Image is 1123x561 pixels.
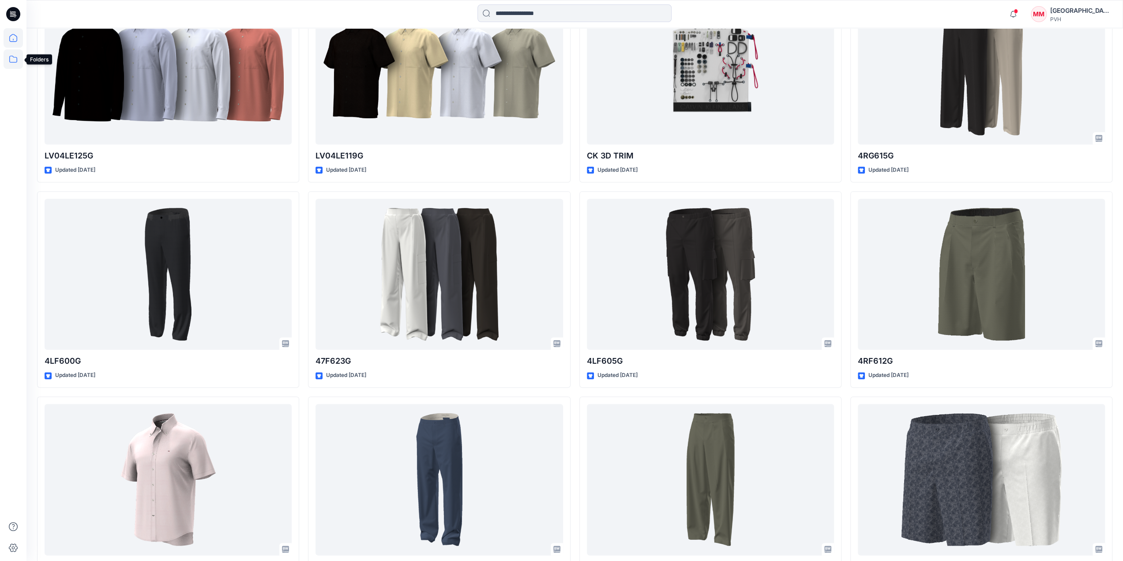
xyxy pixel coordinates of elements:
p: Updated [DATE] [597,371,638,380]
p: Updated [DATE] [326,166,366,175]
p: Updated [DATE] [868,166,909,175]
a: 4RF612G [858,199,1105,350]
p: Updated [DATE] [55,166,95,175]
p: 4LF605G [587,355,834,367]
a: 4RF619G [315,404,563,555]
a: 4RF606G [587,404,834,555]
p: Updated [DATE] [868,371,909,380]
p: 4RG615G [858,150,1105,162]
p: CK 3D TRIM [587,150,834,162]
div: MM [1031,6,1047,22]
p: 4RF612G [858,355,1105,367]
p: LV04LE125G [45,150,292,162]
a: T7078J9027_M TOMMY STRETCH OG OXFORD SS RGF_2nd FIT__7-30-2025 [45,404,292,555]
div: PVH [1050,16,1112,23]
a: 4LF605G [587,199,834,350]
p: 47F623G [315,355,563,367]
p: Updated [DATE] [326,371,366,380]
p: 4LF600G [45,355,292,367]
a: 4LG602G [858,404,1105,555]
div: [GEOGRAPHIC_DATA][PERSON_NAME][GEOGRAPHIC_DATA] [1050,5,1112,16]
a: 47F623G [315,199,563,350]
a: 4LF600G [45,199,292,350]
p: Updated [DATE] [597,166,638,175]
p: LV04LE119G [315,150,563,162]
p: Updated [DATE] [55,371,95,380]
